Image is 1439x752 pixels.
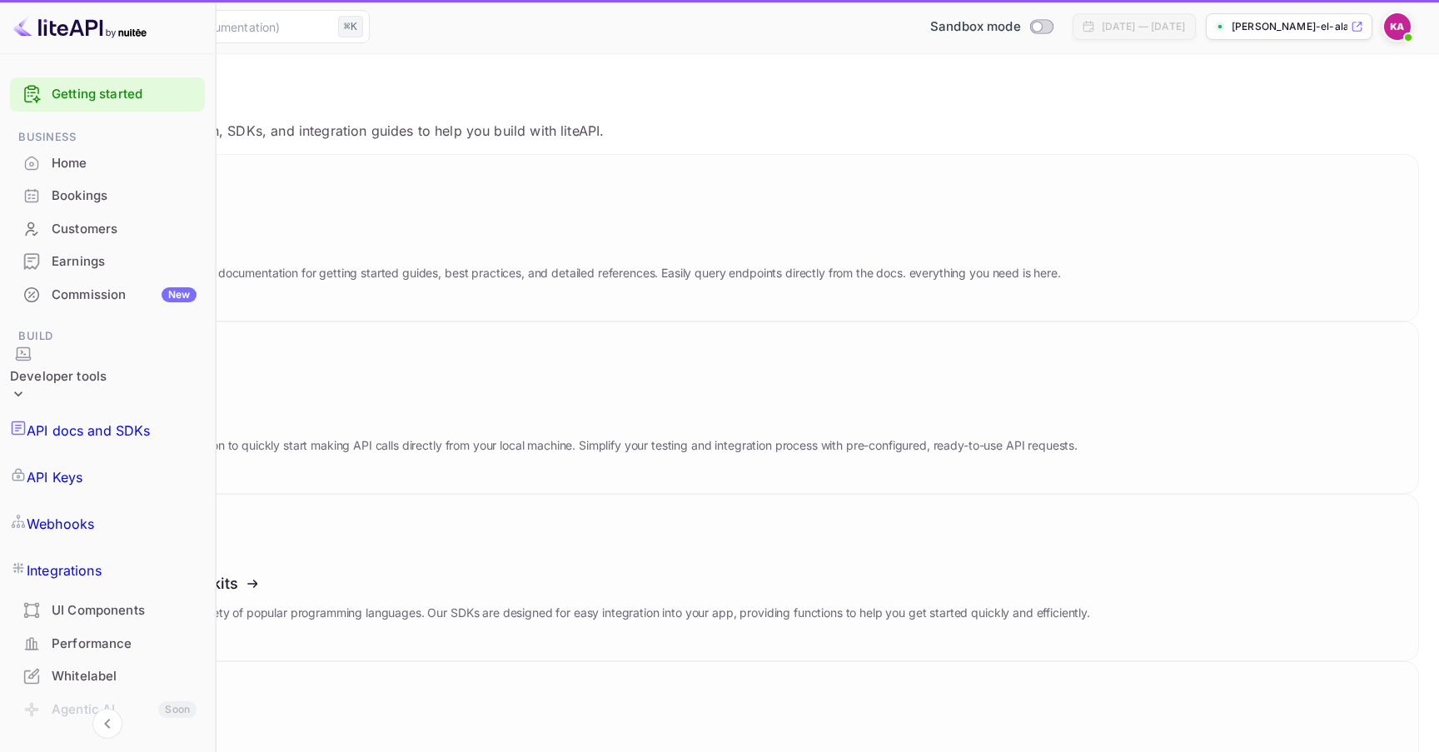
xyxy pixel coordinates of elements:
[10,180,205,212] div: Bookings
[52,220,197,239] div: Customers
[10,327,205,346] span: Build
[10,628,205,660] div: Performance
[20,121,1419,141] p: Comprehensive documentation, SDKs, and integration guides to help you build with liteAPI.
[930,17,1021,37] span: Sandbox mode
[10,595,205,627] div: UI Components
[52,635,197,654] div: Performance
[52,187,197,206] div: Bookings
[27,560,102,580] p: Integrations
[52,601,197,620] div: UI Components
[10,213,205,244] a: Customers
[52,85,197,104] a: Getting started
[52,154,197,173] div: Home
[10,246,205,278] div: Earnings
[52,252,197,271] div: Earnings
[10,246,205,276] a: Earnings
[1232,19,1347,34] p: [PERSON_NAME]-el-alaoui-vhuya....
[10,346,107,408] div: Developer tools
[13,13,147,40] img: LiteAPI logo
[27,421,151,441] p: API docs and SDKs
[20,154,1419,321] a: API documentationExplore our comprehensive API documentation for getting started guides, best pra...
[162,287,197,302] div: New
[10,454,205,501] a: API Keys
[10,77,205,112] div: Getting started
[47,407,1078,425] h3: Postman collection
[1384,13,1411,40] img: karim El Alaoui
[10,595,205,625] a: UI Components
[92,709,122,739] button: Collapse navigation
[47,436,1078,455] p: Download our Postman collection to quickly start making API calls directly from your local machin...
[10,547,205,594] a: Integrations
[47,264,1061,282] p: Explore our comprehensive API documentation for getting started guides, best practices, and detai...
[27,514,94,534] p: Webhooks
[10,407,205,454] a: API docs and SDKs
[52,667,197,686] div: Whitelabel
[47,575,1090,592] h3: Software development kits
[10,279,205,310] a: CommissionNew
[10,147,205,178] a: Home
[47,604,1090,622] p: Access our SDKs in a wide variety of popular programming languages. Our SDKs are designed for eas...
[338,16,363,37] div: ⌘K
[10,628,205,659] a: Performance
[10,213,205,246] div: Customers
[924,17,1059,37] div: Switch to Production mode
[10,147,205,180] div: Home
[52,286,197,305] div: Commission
[10,180,205,211] a: Bookings
[27,467,82,487] p: API Keys
[10,660,205,693] div: Whitelabel
[10,128,205,147] span: Business
[47,235,1061,252] h3: API documentation
[20,87,1419,107] p: API docs and SDKs
[20,494,1419,661] a: Software development kitsAccess our SDKs in a wide variety of popular programming languages. Our ...
[10,367,107,386] div: Developer tools
[10,501,205,547] a: Webhooks
[10,279,205,311] div: CommissionNew
[10,660,205,691] a: Whitelabel
[1102,19,1185,34] div: [DATE] — [DATE]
